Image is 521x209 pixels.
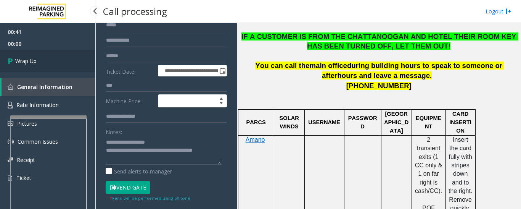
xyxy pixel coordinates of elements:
[8,175,13,181] img: 'icon'
[384,111,408,134] span: [GEOGRAPHIC_DATA]
[216,101,227,107] span: Decrease value
[505,7,511,15] img: logout
[109,195,190,201] small: Vend will be performed using 6# tone
[8,157,13,162] img: 'icon'
[416,115,442,130] span: EQUIPMENT
[8,84,13,90] img: 'icon'
[246,136,265,143] span: Amano
[449,111,471,134] span: CARD INSERTION
[246,137,265,143] a: Amano
[309,62,347,70] span: main office
[322,62,504,80] span: during building hours to speak to someone or afterhours and leave a message.
[8,139,14,145] img: 'icon'
[218,65,227,76] span: Toggle popup
[8,121,13,126] img: 'icon'
[15,57,37,65] span: Wrap Up
[415,136,444,194] span: 2 transient exits (1 CC only & 1 on far right is cash/CC).
[241,32,518,50] span: IF A CUSTOMER IS FROM THE CHATTANOOGAN AND HOTEL THEIR ROOM KEY HAS BEEN TURNED OFF, LET THEM OUT!
[346,82,412,90] span: [PHONE_NUMBER]
[106,125,122,136] label: Notes:
[104,65,156,76] label: Ticket Date:
[280,115,301,130] span: SOLAR WINDS
[16,101,59,109] span: Rate Information
[106,167,172,175] label: Send alerts to manager
[308,119,340,125] span: USERNAME
[106,181,150,194] button: Vend Gate
[216,95,227,101] span: Increase value
[104,94,156,107] label: Machine Price:
[486,7,511,15] a: Logout
[255,62,309,70] span: You can call the
[2,78,95,96] a: General Information
[99,2,171,21] h3: Call processing
[348,115,377,130] span: PASSWORD
[8,102,13,109] img: 'icon'
[17,83,72,91] span: General Information
[246,119,266,125] span: PARCS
